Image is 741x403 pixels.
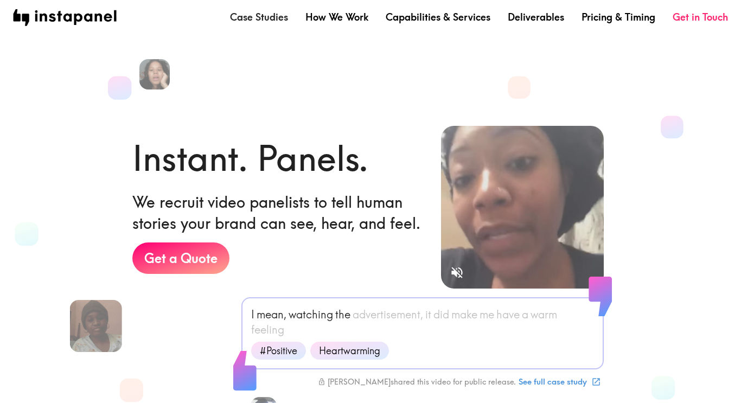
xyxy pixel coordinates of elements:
span: me [480,307,494,322]
span: watching [289,307,333,322]
h1: Instant. Panels. [132,134,368,183]
a: See full case study [516,373,603,391]
span: Heartwarming [312,344,387,357]
span: feeling [251,322,284,337]
span: advertisement, [353,307,423,322]
span: a [522,307,528,322]
span: it [425,307,431,322]
span: the [335,307,350,322]
a: Deliverables [508,10,564,24]
div: [PERSON_NAME] shared this video for public release. [318,377,516,387]
span: did [433,307,449,322]
span: warm [531,307,557,322]
a: Capabilities & Services [386,10,490,24]
img: instapanel [13,9,117,26]
img: Venita [69,300,122,352]
a: Get a Quote [132,242,229,274]
h6: We recruit video panelists to tell human stories your brand can see, hear, and feel. [132,191,424,234]
span: I [251,307,254,322]
a: Pricing & Timing [582,10,655,24]
span: #Positive [253,344,304,357]
button: Sound is off [445,261,469,284]
span: mean, [257,307,286,322]
a: Get in Touch [673,10,728,24]
a: How We Work [305,10,368,24]
a: Case Studies [230,10,288,24]
span: have [496,307,520,322]
img: Kelly [139,59,170,89]
span: make [451,307,477,322]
